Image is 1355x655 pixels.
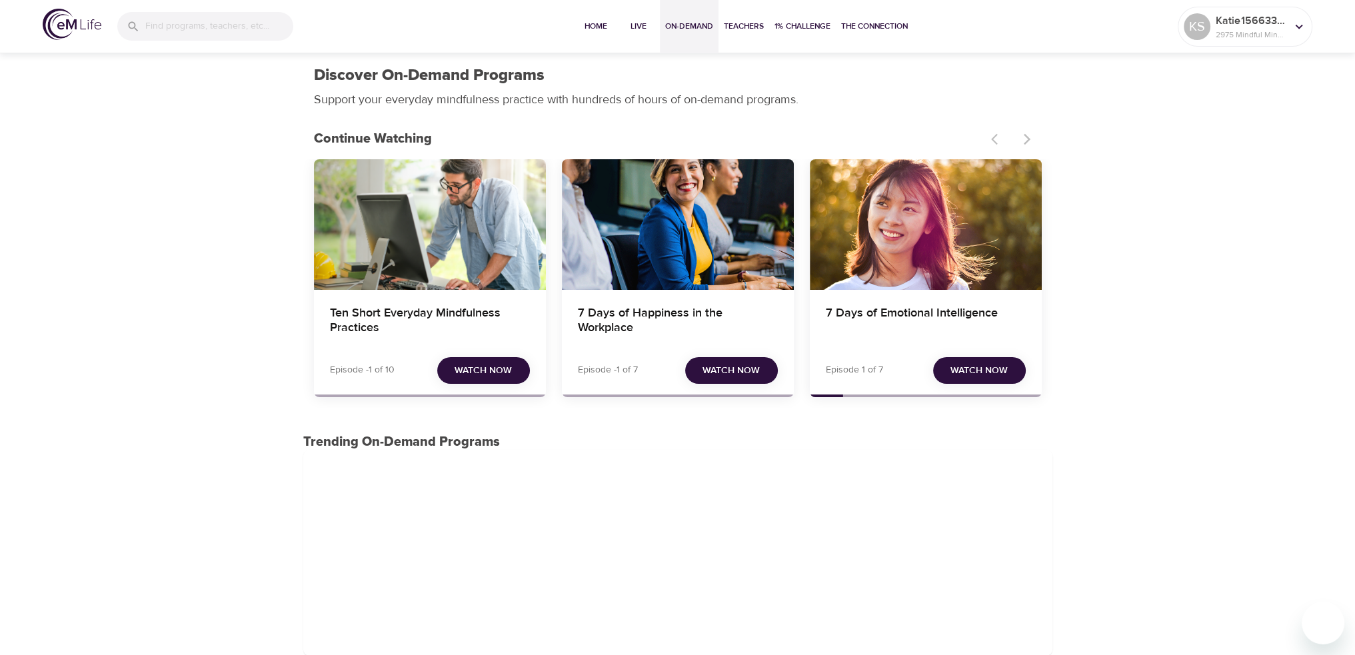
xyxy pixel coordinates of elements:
[1216,29,1286,41] p: 2975 Mindful Minutes
[578,306,778,338] h4: 7 Days of Happiness in the Workplace
[1302,602,1344,644] iframe: Button to launch messaging window
[950,362,1008,379] span: Watch Now
[437,357,530,384] button: Watch Now
[580,19,612,33] span: Home
[330,306,530,338] h4: Ten Short Everyday Mindfulness Practices
[314,66,545,85] h1: Discover On-Demand Programs
[562,159,794,290] button: 7 Days of Happiness in the Workplace
[1184,13,1210,40] div: KS
[774,19,830,33] span: 1% Challenge
[330,363,395,377] p: Episode -1 of 10
[314,131,983,147] h3: Continue Watching
[303,434,1052,450] h3: Trending On-Demand Programs
[665,19,713,33] span: On-Demand
[578,363,638,377] p: Episode -1 of 7
[933,357,1026,384] button: Watch Now
[623,19,655,33] span: Live
[841,19,908,33] span: The Connection
[685,357,778,384] button: Watch Now
[702,362,760,379] span: Watch Now
[43,9,101,40] img: logo
[826,306,1026,338] h4: 7 Days of Emotional Intelligence
[810,159,1042,290] button: 7 Days of Emotional Intelligence
[145,12,293,41] input: Find programs, teachers, etc...
[314,159,546,290] button: Ten Short Everyday Mindfulness Practices
[724,19,764,33] span: Teachers
[1216,13,1286,29] p: Katie1566335097
[314,91,814,109] p: Support your everyday mindfulness practice with hundreds of hours of on-demand programs.
[455,362,512,379] span: Watch Now
[826,363,883,377] p: Episode 1 of 7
